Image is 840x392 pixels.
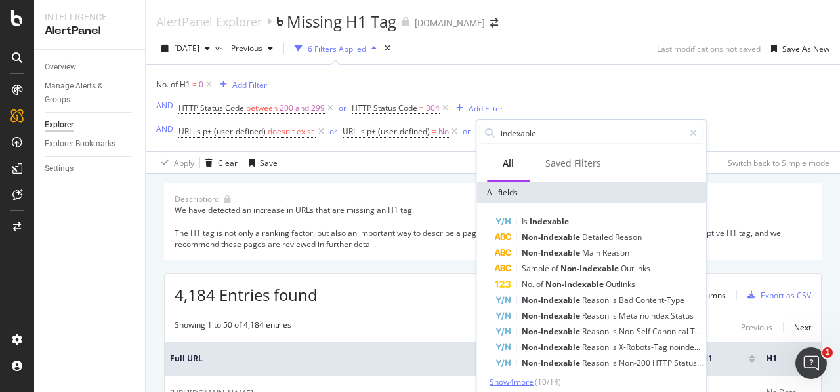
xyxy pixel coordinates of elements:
span: vs [215,42,226,53]
span: Previous [226,43,262,54]
span: Outlinks [606,279,635,290]
span: Non-Indexable [522,231,582,243]
span: No. of H1 [156,79,190,90]
span: 2025 Oct. 14th [174,43,199,54]
button: or [339,102,346,114]
div: Add Filter [469,103,503,114]
div: or [339,102,346,113]
div: Settings [45,162,73,176]
span: between [246,102,278,113]
span: 304 [426,99,440,117]
span: Bad [619,294,635,305]
span: No. [522,279,536,290]
span: Reason [582,294,611,305]
span: noindex [640,310,671,321]
span: is [611,294,619,305]
div: arrow-right-arrow-left [490,18,498,28]
span: ( 10 / 14 ) [535,376,561,387]
span: Non-Indexable [545,279,606,290]
button: Switch back to Simple mode [723,152,829,173]
div: Clear [218,157,238,168]
div: 6 Filters Applied [308,43,366,54]
span: Sample [522,263,551,274]
span: Detailed [582,231,615,243]
div: Switch back to Simple mode [728,157,829,168]
div: Export as CSV [761,290,811,301]
button: [DATE] [156,38,215,59]
span: 200 and 299 [280,99,325,117]
span: is [611,326,619,337]
span: Status [671,310,694,321]
div: or [463,126,471,137]
span: Reason [582,342,611,353]
a: Explorer Bookmarks [45,137,136,151]
input: Search by field name [499,123,684,143]
span: is [611,357,619,368]
span: Non-Indexable [522,357,582,368]
span: = [419,102,424,113]
span: Outlinks [621,263,650,274]
span: = [192,79,197,90]
button: or [329,125,337,138]
span: 0 [199,75,203,94]
div: We have detected an increase in URLs that are missing an H1 tag. The H1 tag is not only a ranking... [175,205,811,250]
span: URL is p+ (user-defined) [343,126,430,137]
div: Explorer Bookmarks [45,137,115,151]
div: AlertPanel Explorer [156,14,262,29]
span: Is [522,216,530,227]
span: HTTP Status Code [178,102,244,113]
div: AND [156,123,173,134]
button: AND [156,99,173,111]
span: Non-Self [619,326,652,337]
div: Apply [174,157,194,168]
div: Saved Filters [545,157,601,170]
div: Save As New [782,43,829,54]
div: or [329,126,337,137]
span: Non-Indexable [522,326,582,337]
button: Previous [226,38,278,59]
span: is [611,342,619,353]
span: 1 [822,347,833,358]
div: Previous [741,322,772,333]
span: Non-Indexable [522,247,582,258]
div: Manage Alerts & Groups [45,79,123,107]
div: AlertPanel [45,24,135,39]
span: HTTP Status Code [352,102,417,113]
span: Canonical [652,326,690,337]
button: Clear [200,152,238,173]
div: Save [260,157,278,168]
span: Non-200 [619,357,652,368]
div: [DOMAIN_NAME] [415,16,485,29]
div: times [382,42,393,55]
div: All fields [476,182,706,203]
span: Full URL [170,353,535,364]
div: AND [156,100,173,111]
span: HTTP [652,357,674,368]
div: Intelligence [45,10,135,24]
a: Overview [45,60,136,74]
a: Settings [45,162,136,176]
div: Add Filter [232,79,267,90]
div: Next [794,322,811,333]
span: X-Robots-Tag [619,342,669,353]
span: Tag [690,326,704,337]
button: 6 Filters Applied [289,38,382,59]
span: doesn't exist [268,126,314,137]
span: is [611,310,619,321]
span: Non-Indexable [522,294,582,305]
button: Export as CSV [742,284,811,305]
button: Save As New [766,38,829,59]
div: Last modifications not saved [657,43,761,54]
div: Showing 1 to 50 of 4,184 entries [175,319,291,335]
span: Reason [615,231,642,243]
span: of [551,263,560,274]
span: Main [582,247,602,258]
span: noindex [669,342,700,353]
span: No [438,123,449,141]
span: URL is p+ (user-defined) [178,126,266,137]
span: Status [674,357,703,368]
button: AND [156,123,173,135]
button: Add Filter [215,77,267,92]
button: Save [243,152,278,173]
div: Explorer [45,118,73,132]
